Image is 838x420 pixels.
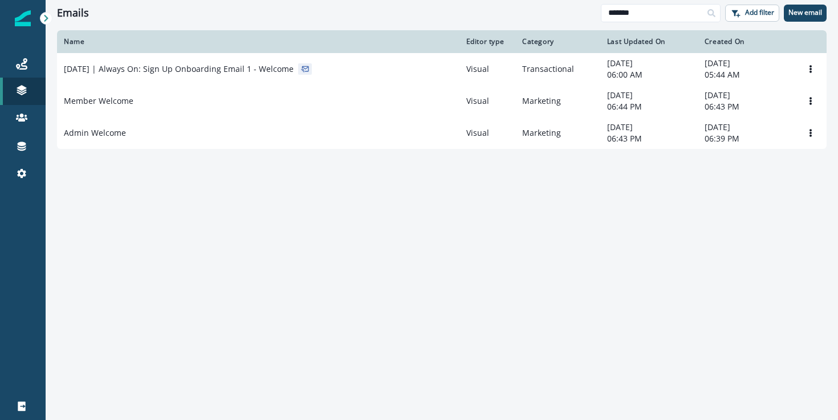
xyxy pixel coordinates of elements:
p: [DATE] [705,58,788,69]
p: 06:43 PM [607,133,691,144]
a: Member WelcomeVisualMarketing[DATE]06:44 PM[DATE]06:43 PMOptions [57,85,827,117]
p: Member Welcome [64,95,133,107]
button: New email [784,5,827,22]
p: Admin Welcome [64,127,126,139]
p: [DATE] [607,58,691,69]
h1: Emails [57,7,89,19]
p: 06:44 PM [607,101,691,112]
div: Created On [705,37,788,46]
p: 06:39 PM [705,133,788,144]
td: Visual [459,53,515,85]
p: [DATE] [607,90,691,101]
div: Category [522,37,593,46]
div: Name [64,37,453,46]
td: Visual [459,117,515,149]
div: Last Updated On [607,37,691,46]
td: Marketing [515,117,600,149]
div: Editor type [466,37,509,46]
td: Transactional [515,53,600,85]
p: Add filter [745,9,774,17]
p: [DATE] [705,90,788,101]
p: 05:44 AM [705,69,788,80]
p: [DATE] | Always On: Sign Up Onboarding Email 1 - Welcome [64,63,294,75]
button: Add filter [725,5,779,22]
p: New email [788,9,822,17]
p: 06:43 PM [705,101,788,112]
td: Marketing [515,85,600,117]
button: Options [802,124,820,142]
p: [DATE] [705,122,788,133]
td: Visual [459,85,515,117]
button: Options [802,92,820,110]
p: 06:00 AM [607,69,691,80]
p: [DATE] [607,122,691,133]
img: Inflection [15,10,31,26]
a: [DATE] | Always On: Sign Up Onboarding Email 1 - WelcomeVisualTransactional[DATE]06:00 AM[DATE]05... [57,53,827,85]
a: Admin WelcomeVisualMarketing[DATE]06:43 PM[DATE]06:39 PMOptions [57,117,827,149]
button: Options [802,60,820,78]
